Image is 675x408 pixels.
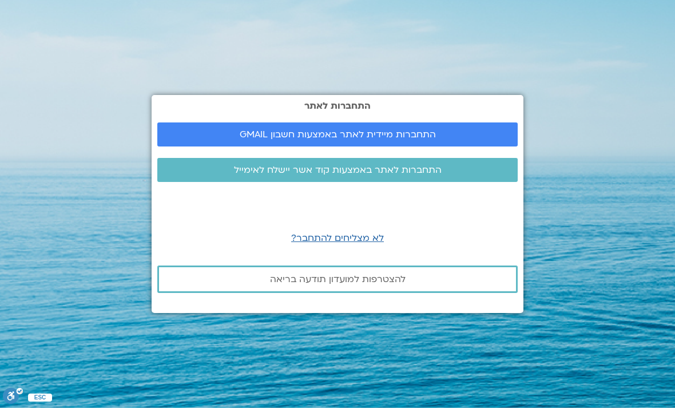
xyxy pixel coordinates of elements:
[291,232,384,244] a: לא מצליחים להתחבר?
[157,122,518,146] a: התחברות מיידית לאתר באמצעות חשבון GMAIL
[240,129,436,140] span: התחברות מיידית לאתר באמצעות חשבון GMAIL
[157,101,518,111] h2: התחברות לאתר
[234,165,442,175] span: התחברות לאתר באמצעות קוד אשר יישלח לאימייל
[270,274,406,284] span: להצטרפות למועדון תודעה בריאה
[157,158,518,182] a: התחברות לאתר באמצעות קוד אשר יישלח לאימייל
[157,266,518,293] a: להצטרפות למועדון תודעה בריאה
